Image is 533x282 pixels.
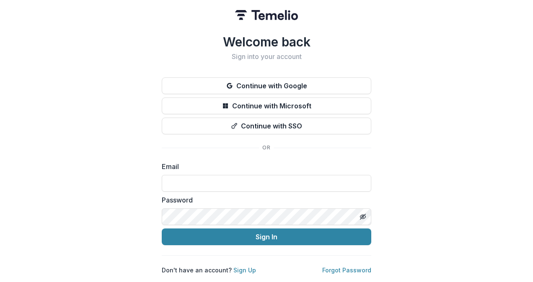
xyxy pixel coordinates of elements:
button: Continue with Microsoft [162,97,371,114]
button: Toggle password visibility [356,210,370,223]
label: Password [162,195,366,205]
a: Forgot Password [322,267,371,274]
button: Continue with Google [162,77,371,94]
img: Temelio [235,10,298,20]
label: Email [162,162,366,172]
h1: Welcome back [162,34,371,49]
a: Sign Up [233,267,256,274]
h2: Sign into your account [162,53,371,61]
button: Sign In [162,228,371,245]
button: Continue with SSO [162,118,371,134]
p: Don't have an account? [162,266,256,274]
